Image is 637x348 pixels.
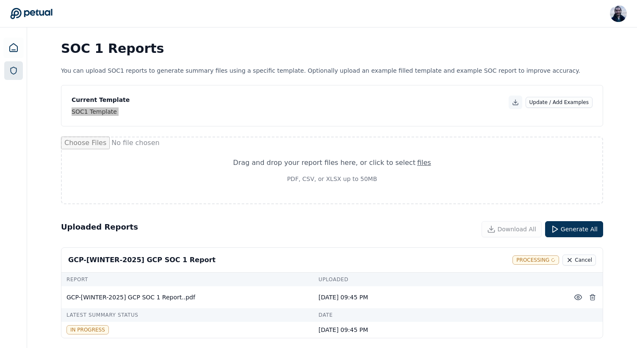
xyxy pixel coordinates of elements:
[482,221,541,237] button: Download All
[313,322,565,338] td: [DATE] 09:45 PM
[61,66,603,75] p: You can upload SOC1 reports to generate summary files using a specific template. Optionally uploa...
[571,290,586,305] button: Preview File (hover for quick preview, click for full view)
[512,255,559,265] div: Processing
[313,273,565,286] td: Uploaded
[61,273,313,286] td: Report
[586,290,599,305] button: Delete report
[4,61,23,80] a: SOC 1 Reports
[72,107,130,116] div: SOC1 Template
[61,41,603,56] h1: SOC 1 Reports
[526,97,593,108] button: Update / Add Examples
[545,221,603,237] button: Generate All
[61,286,313,308] td: GCP-[WINTER-2025] GCP SOC 1 Report..pdf
[233,175,431,183] p: PDF, CSV, or XLSX up to 50MB
[66,325,109,334] div: In progress
[313,286,565,308] td: [DATE] 09:45 PM
[562,255,596,266] button: Cancel
[68,255,216,265] div: GCP-[WINTER-2025] GCP SOC 1 Report
[61,221,138,237] h2: Uploaded Reports
[3,38,24,58] a: Dashboard
[233,158,431,168] div: Drag and drop your report files here , or click to select
[61,308,313,322] td: Latest Summary Status
[610,5,627,22] img: Roberto Fernandez
[509,96,522,109] button: Download Template
[10,8,53,19] a: Go to Dashboard
[72,96,130,104] p: Current Template
[417,158,431,168] div: files
[313,308,565,322] td: Date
